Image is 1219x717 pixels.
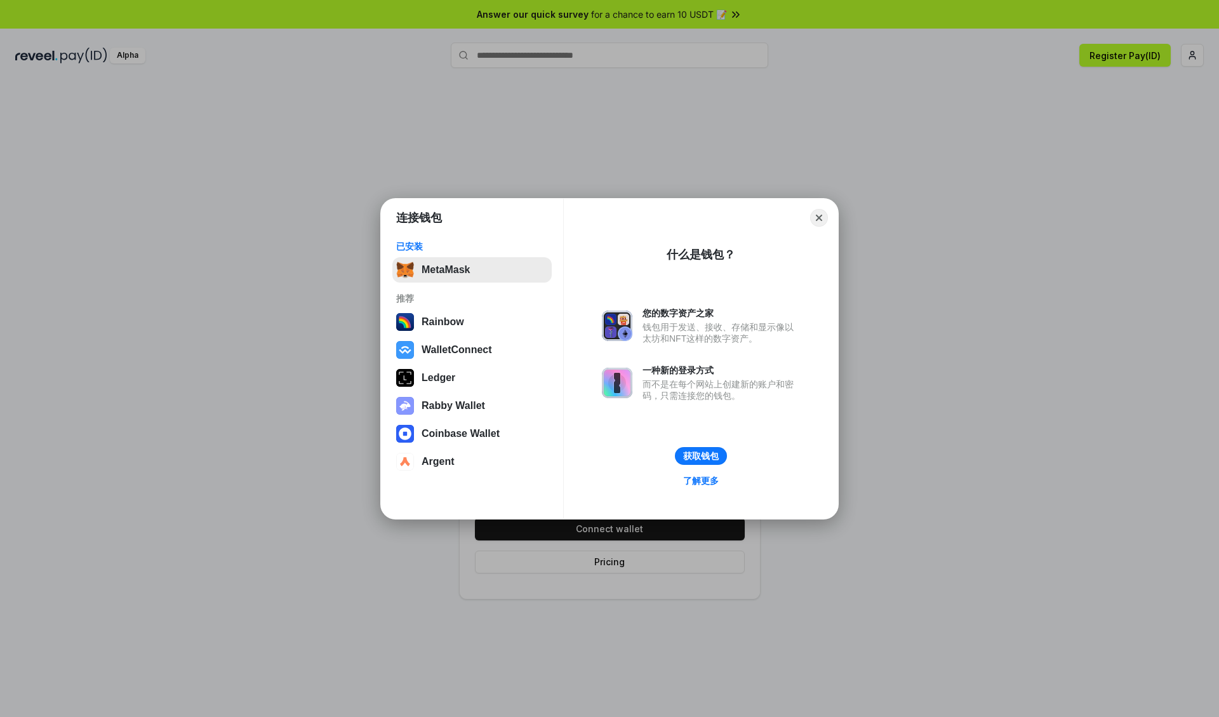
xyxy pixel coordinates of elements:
[643,321,800,344] div: 钱包用于发送、接收、存储和显示像以太坊和NFT这样的数字资产。
[675,447,727,465] button: 获取钱包
[396,261,414,279] img: svg+xml,%3Csvg%20fill%3D%22none%22%20height%3D%2233%22%20viewBox%3D%220%200%2035%2033%22%20width%...
[392,449,552,474] button: Argent
[392,365,552,391] button: Ledger
[396,293,548,304] div: 推荐
[392,257,552,283] button: MetaMask
[396,369,414,387] img: svg+xml,%3Csvg%20xmlns%3D%22http%3A%2F%2Fwww.w3.org%2F2000%2Fsvg%22%20width%3D%2228%22%20height%3...
[667,247,735,262] div: 什么是钱包？
[643,307,800,319] div: 您的数字资产之家
[683,450,719,462] div: 获取钱包
[422,456,455,467] div: Argent
[392,421,552,446] button: Coinbase Wallet
[396,425,414,443] img: svg+xml,%3Csvg%20width%3D%2228%22%20height%3D%2228%22%20viewBox%3D%220%200%2028%2028%22%20fill%3D...
[602,311,632,341] img: svg+xml,%3Csvg%20xmlns%3D%22http%3A%2F%2Fwww.w3.org%2F2000%2Fsvg%22%20fill%3D%22none%22%20viewBox...
[396,453,414,471] img: svg+xml,%3Csvg%20width%3D%2228%22%20height%3D%2228%22%20viewBox%3D%220%200%2028%2028%22%20fill%3D...
[422,428,500,439] div: Coinbase Wallet
[396,341,414,359] img: svg+xml,%3Csvg%20width%3D%2228%22%20height%3D%2228%22%20viewBox%3D%220%200%2028%2028%22%20fill%3D...
[643,379,800,401] div: 而不是在每个网站上创建新的账户和密码，只需连接您的钱包。
[392,393,552,419] button: Rabby Wallet
[396,241,548,252] div: 已安装
[422,264,470,276] div: MetaMask
[422,344,492,356] div: WalletConnect
[422,400,485,412] div: Rabby Wallet
[676,472,726,489] a: 了解更多
[396,397,414,415] img: svg+xml,%3Csvg%20xmlns%3D%22http%3A%2F%2Fwww.w3.org%2F2000%2Fsvg%22%20fill%3D%22none%22%20viewBox...
[643,365,800,376] div: 一种新的登录方式
[396,313,414,331] img: svg+xml,%3Csvg%20width%3D%22120%22%20height%3D%22120%22%20viewBox%3D%220%200%20120%20120%22%20fil...
[392,309,552,335] button: Rainbow
[422,316,464,328] div: Rainbow
[422,372,455,384] div: Ledger
[602,368,632,398] img: svg+xml,%3Csvg%20xmlns%3D%22http%3A%2F%2Fwww.w3.org%2F2000%2Fsvg%22%20fill%3D%22none%22%20viewBox...
[396,210,442,225] h1: 连接钱包
[683,475,719,486] div: 了解更多
[392,337,552,363] button: WalletConnect
[810,209,828,227] button: Close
